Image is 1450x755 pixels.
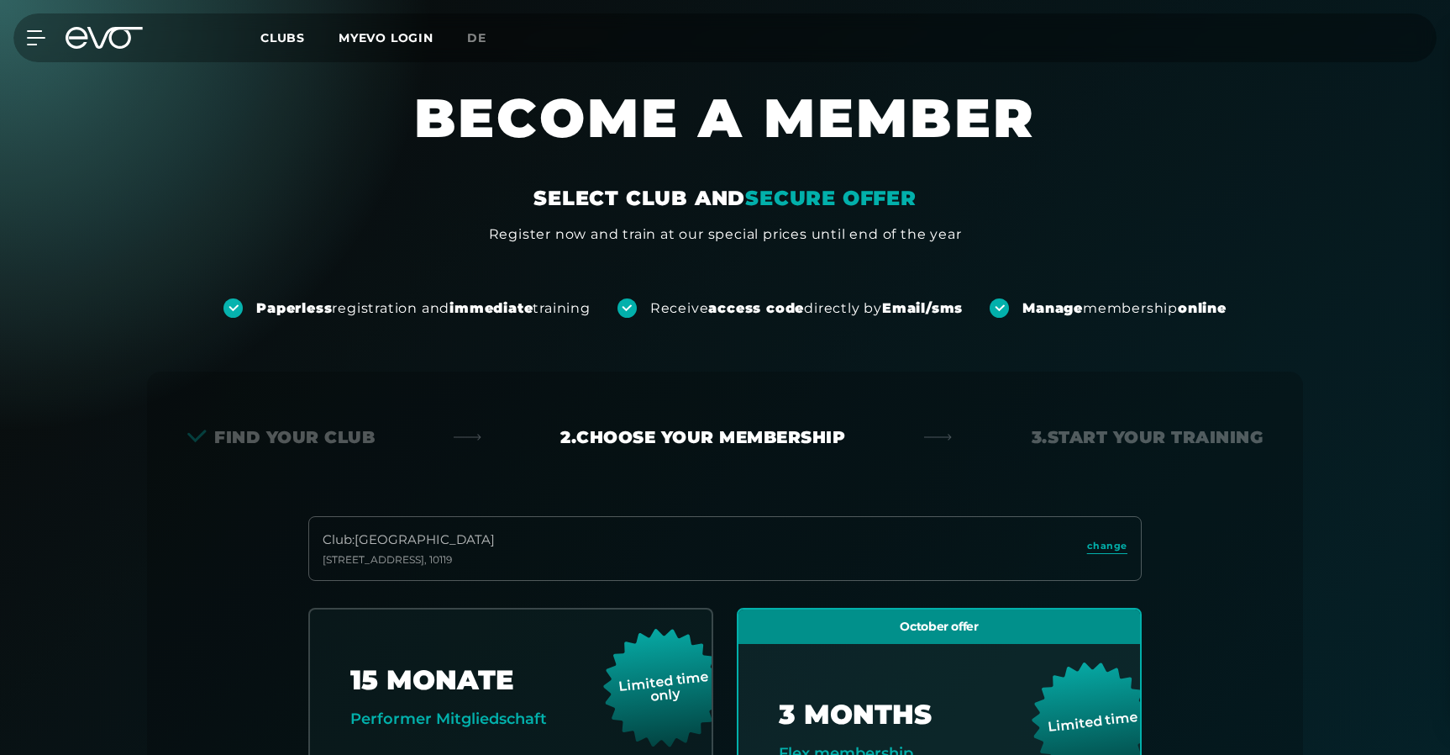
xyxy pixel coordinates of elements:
[1087,539,1127,553] span: change
[745,186,917,210] em: SECURE OFFER
[323,531,495,550] div: Club : [GEOGRAPHIC_DATA]
[708,300,804,316] strong: access code
[260,29,339,45] a: Clubs
[467,29,507,48] a: de
[1032,425,1263,449] div: 3. Start your Training
[650,299,963,318] div: Receive directly by
[1022,299,1227,318] div: membership
[449,300,533,316] strong: immediate
[221,84,1229,185] h1: BECOME A MEMBER
[1178,300,1227,316] strong: online
[187,425,375,449] div: Find your club
[489,224,962,245] div: Register now and train at our special prices until end of the year
[533,185,917,212] div: SELECT CLUB AND
[1087,539,1127,558] a: change
[882,300,963,316] strong: Email/sms
[256,299,591,318] div: registration and training
[256,300,332,316] strong: Paperless
[323,553,495,567] div: [STREET_ADDRESS] , 10119
[339,30,433,45] a: MYEVO LOGIN
[467,30,486,45] span: de
[560,425,845,449] div: 2. Choose your membership
[260,30,305,45] span: Clubs
[1022,300,1083,316] strong: Manage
